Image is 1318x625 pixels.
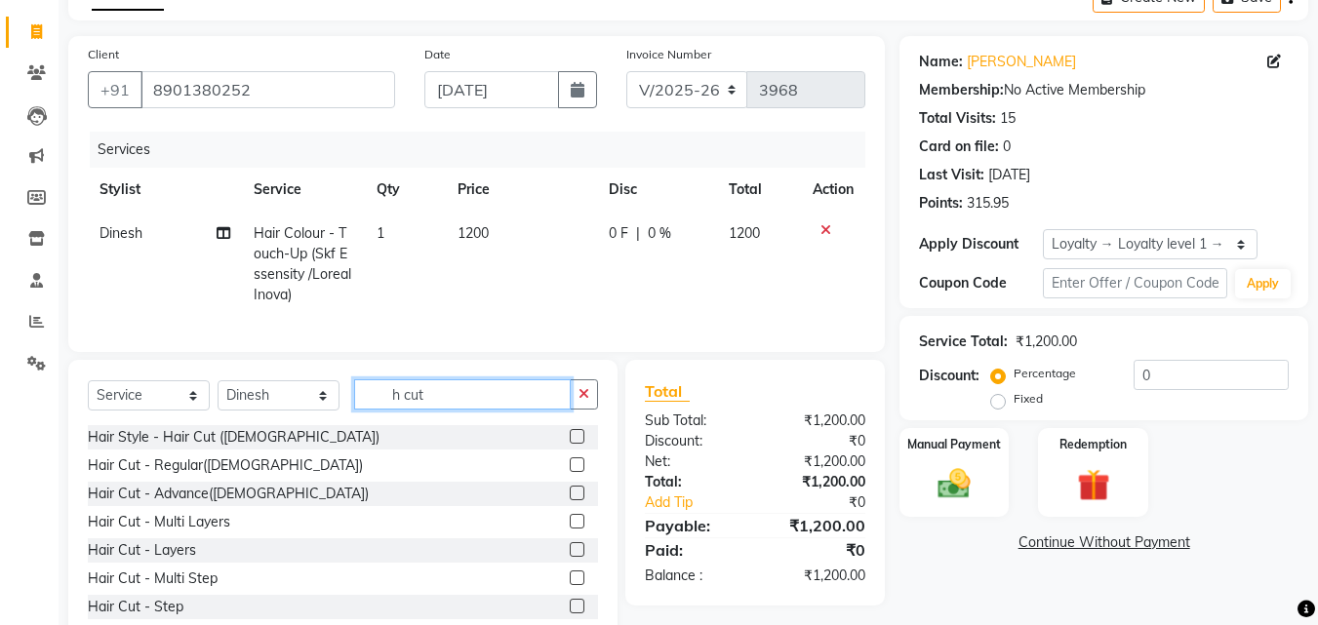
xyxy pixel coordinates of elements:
div: 315.95 [967,193,1009,214]
input: Search by Name/Mobile/Email/Code [140,71,395,108]
a: Add Tip [630,492,776,513]
span: Dinesh [100,224,142,242]
th: Stylist [88,168,242,212]
button: Apply [1235,269,1291,298]
label: Date [424,46,451,63]
div: ₹1,200.00 [755,410,880,431]
span: 1200 [458,224,489,242]
div: ₹0 [755,538,880,562]
a: [PERSON_NAME] [967,52,1076,72]
th: Service [242,168,365,212]
span: Total [645,381,690,402]
div: Net: [630,451,755,472]
div: Total: [630,472,755,492]
div: Discount: [919,366,979,386]
label: Invoice Number [626,46,711,63]
span: 1 [377,224,384,242]
label: Redemption [1059,436,1127,453]
div: Hair Style - Hair Cut ([DEMOGRAPHIC_DATA]) [88,427,379,448]
div: Name: [919,52,963,72]
div: Services [90,132,880,168]
div: ₹1,200.00 [755,472,880,492]
th: Action [801,168,865,212]
th: Qty [365,168,447,212]
div: 15 [1000,108,1016,129]
th: Price [446,168,597,212]
div: Card on file: [919,137,999,157]
label: Fixed [1014,390,1043,408]
div: ₹1,200.00 [755,566,880,586]
div: Paid: [630,538,755,562]
div: ₹1,200.00 [755,514,880,537]
div: Hair Cut - Multi Step [88,568,218,589]
span: 1200 [729,224,760,242]
a: Continue Without Payment [903,532,1304,553]
span: 0 % [648,223,671,244]
div: Hair Cut - Regular([DEMOGRAPHIC_DATA]) [88,455,363,476]
div: [DATE] [988,165,1030,185]
label: Manual Payment [907,436,1001,453]
div: Apply Discount [919,234,1042,254]
th: Total [717,168,802,212]
label: Client [88,46,119,63]
div: Balance : [630,566,755,586]
span: | [636,223,640,244]
div: ₹1,200.00 [755,451,880,472]
div: Last Visit: [919,165,984,185]
img: _cash.svg [928,465,980,502]
div: Hair Cut - Step [88,597,183,617]
input: Enter Offer / Coupon Code [1043,268,1227,298]
div: Membership: [919,80,1004,100]
div: Payable: [630,514,755,537]
div: Discount: [630,431,755,451]
div: No Active Membership [919,80,1289,100]
div: ₹0 [777,492,881,513]
div: Coupon Code [919,273,1042,293]
div: Points: [919,193,963,214]
div: ₹0 [755,431,880,451]
span: 0 F [609,223,628,244]
th: Disc [597,168,717,212]
div: Hair Cut - Advance([DEMOGRAPHIC_DATA]) [88,484,369,504]
div: 0 [1003,137,1011,157]
button: +91 [88,71,142,108]
div: Sub Total: [630,410,755,431]
span: Hair Colour - Touch-Up (Skf Essensity /Loreal Inova) [254,224,351,303]
label: Percentage [1014,365,1076,382]
div: ₹1,200.00 [1016,332,1077,352]
div: Hair Cut - Multi Layers [88,512,230,532]
div: Hair Cut - Layers [88,540,196,561]
div: Service Total: [919,332,1008,352]
div: Total Visits: [919,108,996,129]
img: _gift.svg [1067,465,1120,505]
input: Search or Scan [354,379,571,410]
